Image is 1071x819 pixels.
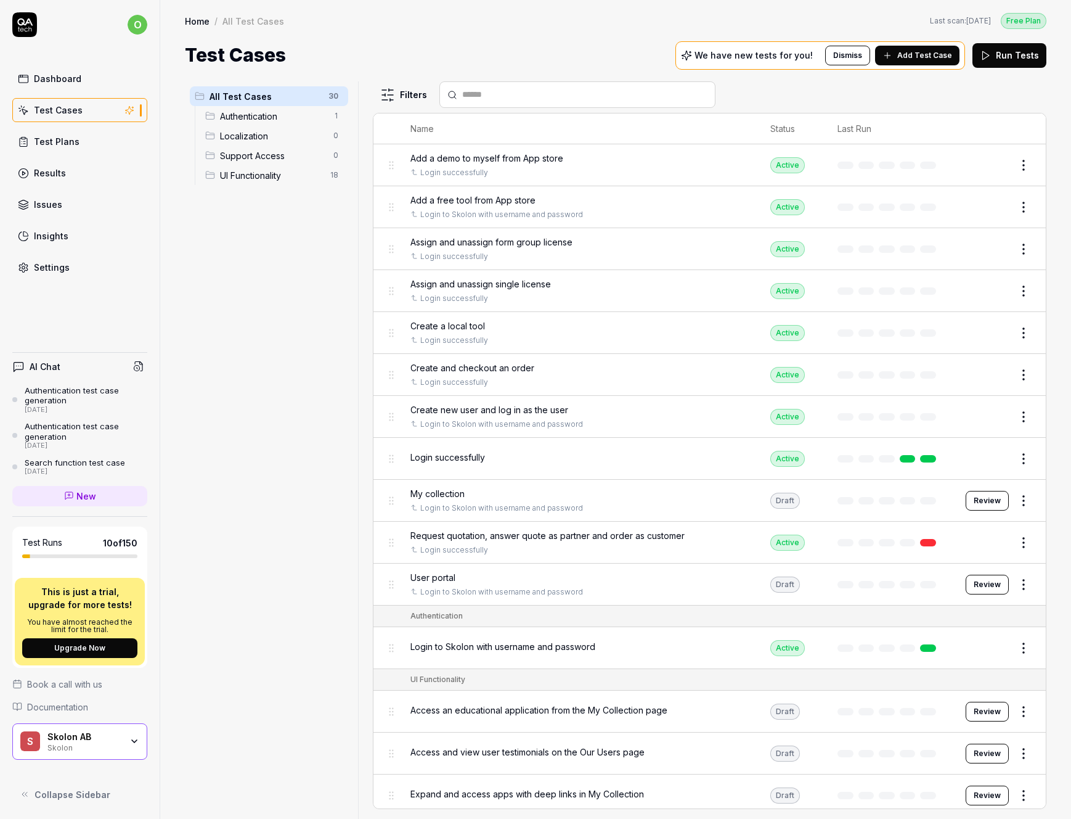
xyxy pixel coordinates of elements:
button: Review [966,702,1009,722]
a: Authentication test case generation[DATE] [12,385,147,414]
h5: Test Runs [22,537,62,548]
a: Login successfully [420,251,488,262]
span: Support Access [220,149,326,162]
button: Edit [979,155,1009,175]
tr: Create and checkout an orderLogin successfullyActive [373,354,1046,396]
div: Draft [770,746,800,762]
span: Collapse Sidebar [35,788,110,801]
div: [DATE] [25,442,147,450]
th: Name [398,113,758,144]
div: Active [770,409,805,425]
div: Drag to reorderUI Functionality18 [200,165,348,185]
button: Run Tests [972,43,1046,68]
a: Insights [12,224,147,248]
button: Edit [979,533,1009,553]
h1: Test Cases [185,41,286,69]
button: Add Test Case [875,46,959,65]
div: Settings [34,261,70,274]
div: UI Functionality [410,674,465,685]
a: Login successfully [420,335,488,346]
a: Book a call with us [12,678,147,691]
a: Login to Skolon with username and password [420,503,583,514]
div: Active [770,367,805,383]
span: 0 [328,128,343,143]
a: Login successfully [420,545,488,556]
button: o [128,12,147,37]
span: Login successfully [410,451,485,464]
div: Dashboard [34,72,81,85]
div: [DATE] [25,467,125,476]
div: Skolon AB [47,731,121,743]
div: Active [770,451,805,467]
a: Review [966,744,1009,763]
div: Test Cases [34,104,83,117]
div: Drag to reorderLocalization0 [200,126,348,146]
button: Edit [979,281,1009,301]
span: o [128,15,147,35]
div: Active [770,157,805,173]
tr: Request quotation, answer quote as partner and order as customerLogin successfullyActive [373,522,1046,564]
button: Edit [979,449,1009,469]
tr: Login to Skolon with username and passwordActive [373,627,1046,669]
a: Login to Skolon with username and password [420,586,583,598]
span: All Test Cases [210,90,321,103]
span: Last scan: [930,15,991,27]
span: 10 of 150 [103,537,137,549]
span: 0 [328,148,343,163]
button: Upgrade Now [22,638,137,658]
a: Dashboard [12,67,147,91]
tr: Create new user and log in as the userLogin to Skolon with username and passwordActive [373,396,1046,438]
tr: Create a local toolLogin successfullyActive [373,312,1046,354]
div: Skolon [47,742,121,752]
tr: Add a free tool from App storeLogin to Skolon with username and passwordActive [373,186,1046,228]
a: Login to Skolon with username and password [420,209,583,220]
p: This is just a trial, upgrade for more tests! [22,585,137,611]
span: New [76,490,96,503]
button: Collapse Sidebar [12,782,147,807]
div: Draft [770,788,800,804]
th: Last Run [825,113,953,144]
button: Edit [979,197,1009,217]
span: Request quotation, answer quote as partner and order as customer [410,529,685,542]
div: Results [34,167,66,179]
a: Login successfully [420,293,488,304]
a: Issues [12,192,147,216]
div: Insights [34,229,68,242]
tr: Access an educational application from the My Collection pageDraftReview [373,691,1046,733]
span: Assign and unassign single license [410,278,551,290]
div: Active [770,325,805,341]
span: User portal [410,571,455,584]
div: Draft [770,493,800,509]
span: 18 [325,168,343,183]
span: UI Functionality [220,169,323,182]
span: Access an educational application from the My Collection page [410,704,667,717]
div: Search function test case [25,458,125,467]
tr: Login successfullyActive [373,438,1046,480]
span: Authentication [220,110,326,123]
a: Results [12,161,147,185]
tr: My collectionLogin to Skolon with username and passwordDraftReview [373,480,1046,522]
div: Drag to reorderAuthentication1 [200,106,348,126]
div: Active [770,199,805,215]
a: Home [185,15,210,27]
span: Login to Skolon with username and password [410,640,595,653]
span: Create new user and log in as the user [410,403,568,416]
button: Edit [979,323,1009,343]
p: We have new tests for you! [694,51,813,60]
div: Authentication test case generation [25,421,147,442]
tr: Assign and unassign single licenseLogin successfullyActive [373,270,1046,312]
a: Test Cases [12,98,147,122]
a: Free Plan [1001,12,1046,29]
div: Active [770,241,805,257]
div: Issues [34,198,62,211]
span: Create and checkout an order [410,361,534,374]
button: Review [966,575,1009,595]
tr: Expand and access apps with deep links in My CollectionDraftReview [373,775,1046,817]
div: [DATE] [25,406,147,414]
span: Book a call with us [27,678,102,691]
button: Dismiss [825,46,870,65]
a: New [12,486,147,506]
a: Login to Skolon with username and password [420,419,583,430]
